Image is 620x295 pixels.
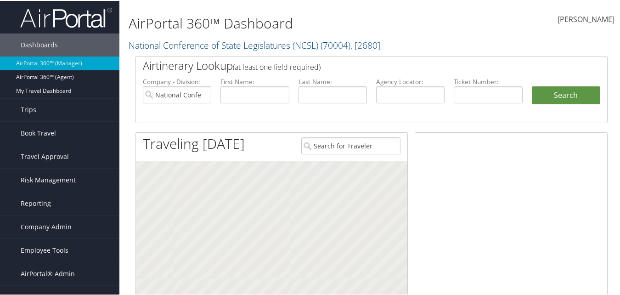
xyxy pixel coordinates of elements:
label: Ticket Number: [454,76,522,85]
a: National Conference of State Legislatures (NCSL) [129,38,380,51]
label: Company - Division: [143,76,211,85]
span: Dashboards [21,33,58,56]
span: Employee Tools [21,238,68,261]
span: ( 70004 ) [321,38,350,51]
label: Last Name: [299,76,367,85]
button: Search [532,85,600,104]
span: Company Admin [21,215,72,238]
span: Risk Management [21,168,76,191]
a: [PERSON_NAME] [558,5,614,33]
img: airportal-logo.png [20,6,112,28]
h1: AirPortal 360™ Dashboard [129,13,452,32]
span: (at least one field required) [233,61,321,71]
span: Reporting [21,191,51,214]
span: Travel Approval [21,144,69,167]
label: First Name: [220,76,289,85]
span: , [ 2680 ] [350,38,380,51]
input: Search for Traveler [301,136,400,153]
span: AirPortal® Admin [21,261,75,284]
span: Book Travel [21,121,56,144]
label: Agency Locator: [376,76,445,85]
h1: Traveling [DATE] [143,133,245,153]
h2: Airtinerary Lookup [143,57,561,73]
span: Trips [21,97,36,120]
span: [PERSON_NAME] [558,13,614,23]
